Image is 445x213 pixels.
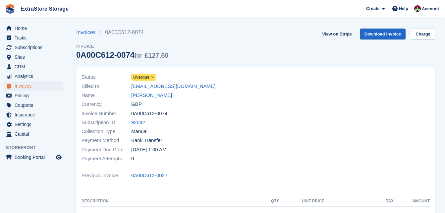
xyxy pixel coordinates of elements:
[131,92,172,99] a: [PERSON_NAME]
[414,5,421,12] img: Chelsea Parker
[131,73,156,81] a: Overdue
[144,52,168,59] span: £127.50
[5,4,15,14] img: stora-icon-8386f47178a22dfd0bd8f6a31ec36ba5ce8667c1dd55bd0f319d3a0aa187defe.svg
[3,81,63,91] a: menu
[133,74,149,80] span: Overdue
[15,52,54,62] span: Sites
[422,6,439,12] span: Account
[15,153,54,162] span: Booking Portal
[82,137,131,144] span: Payment Method
[279,196,324,207] th: Unit Price
[394,196,430,207] th: Amount
[366,5,379,12] span: Create
[3,33,63,42] a: menu
[131,137,162,144] span: Bank Transfer
[3,62,63,71] a: menu
[15,110,54,119] span: Insurance
[3,24,63,33] a: menu
[15,129,54,139] span: Capital
[324,196,394,207] th: Tax
[3,52,63,62] a: menu
[15,101,54,110] span: Coupons
[82,119,131,126] span: Subscription ID
[3,101,63,110] a: menu
[82,155,131,163] span: Payment Attempts
[3,72,63,81] a: menu
[131,101,142,108] span: GBP
[131,110,167,117] span: 0A00C612-0074
[15,81,54,91] span: Invoices
[135,52,142,59] span: for
[3,153,63,162] a: menu
[3,110,63,119] a: menu
[3,120,63,129] a: menu
[15,43,54,52] span: Subscriptions
[82,128,131,135] span: Collection Type
[131,83,215,90] a: [EMAIL_ADDRESS][DOMAIN_NAME]
[15,120,54,129] span: Settings
[15,33,54,42] span: Tasks
[319,29,354,39] a: View on Stripe
[3,129,63,139] a: menu
[6,144,66,151] span: Storefront
[82,101,131,108] span: Currency
[82,146,131,154] span: Payment Due Date
[18,3,71,14] a: ExtraStore Storage
[76,50,168,59] div: 0A00C612-0074
[82,172,131,179] span: Previous Invoice
[399,5,408,12] span: Help
[76,29,168,36] nav: breadcrumbs
[82,92,131,99] span: Name
[15,72,54,81] span: Analytics
[360,29,406,39] a: Download Invoice
[131,155,134,163] span: 0
[55,153,63,161] a: Preview store
[3,91,63,100] a: menu
[131,128,147,135] span: Manual
[411,29,435,39] a: Charge
[3,43,63,52] a: menu
[82,73,131,81] span: Status
[82,110,131,117] span: Invoice Number
[82,83,131,90] span: Billed to
[76,29,100,36] a: Invoices
[263,196,279,207] th: QTY
[15,62,54,71] span: CRM
[15,91,54,100] span: Pricing
[131,146,166,154] time: 2025-08-17 00:00:00 UTC
[82,196,263,207] th: Description
[15,24,54,33] span: Home
[76,43,168,50] span: Invoice
[131,172,167,179] a: 0A00C612-0027
[131,119,145,126] a: 92082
